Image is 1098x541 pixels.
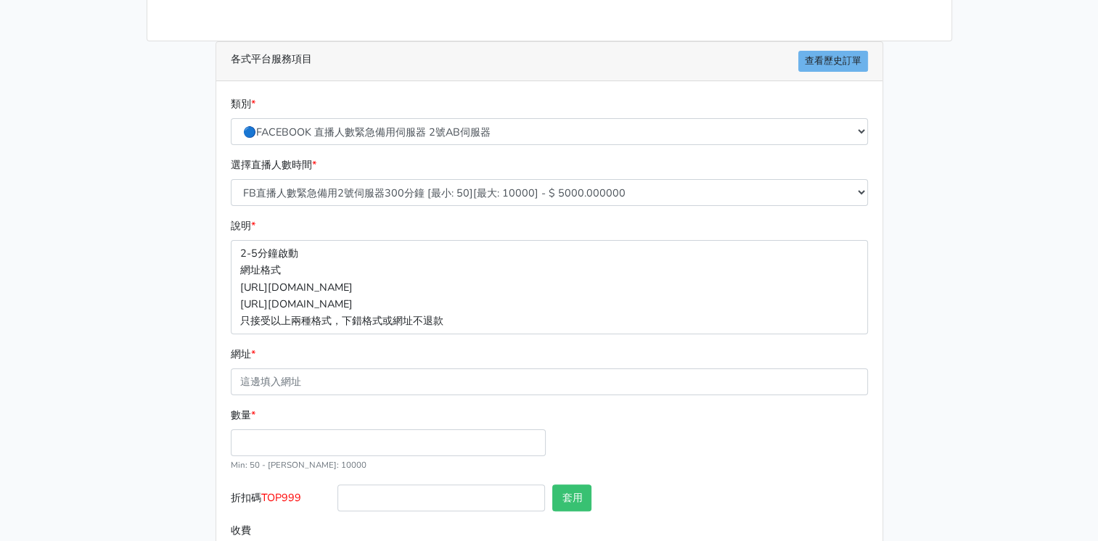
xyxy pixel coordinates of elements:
label: 類別 [231,96,255,112]
p: 2-5分鐘啟動 網址格式 [URL][DOMAIN_NAME] [URL][DOMAIN_NAME] 只接受以上兩種格式，下錯格式或網址不退款 [231,240,868,334]
small: Min: 50 - [PERSON_NAME]: 10000 [231,459,366,471]
button: 套用 [552,484,591,511]
label: 網址 [231,346,255,363]
a: 查看歷史訂單 [798,51,868,72]
label: 選擇直播人數時間 [231,157,316,173]
span: TOP999 [261,490,301,505]
label: 折扣碼 [227,484,335,517]
input: 這邊填入網址 [231,368,868,395]
label: 數量 [231,407,255,424]
div: 各式平台服務項目 [216,42,882,81]
label: 說明 [231,218,255,234]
